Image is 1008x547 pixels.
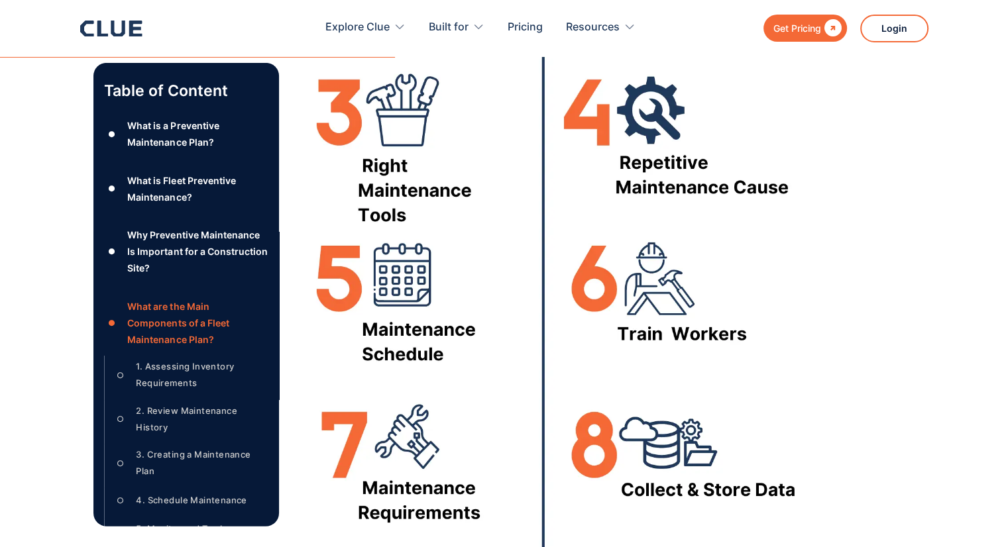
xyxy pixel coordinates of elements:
p: Table of Content [104,80,268,101]
div:  [821,20,842,36]
a: ●What are the Main Components of a Fleet Maintenance Plan? [104,298,268,348]
div: ○ [113,453,129,473]
div: Built for [429,7,469,48]
div: 3. Creating a Maintenance Plan [136,446,258,479]
a: ○4. Schedule Maintenance [113,490,258,510]
div: Built for [429,7,484,48]
div: ● [104,124,120,144]
div: What are the Main Components of a Fleet Maintenance Plan? [127,298,268,348]
div: ○ [113,409,129,429]
div: ● [104,242,120,262]
a: Login [860,15,928,42]
div: Explore Clue [325,7,406,48]
div: Resources [566,7,636,48]
a: ●Why Preventive Maintenance Is Important for a Construction Site? [104,226,268,277]
div: ○ [113,366,129,385]
a: Get Pricing [763,15,847,42]
a: ○3. Creating a Maintenance Plan [113,446,258,479]
a: Pricing [508,7,543,48]
div: ○ [113,490,129,510]
div: 2. Review Maintenance History [136,403,258,436]
a: ●What is Fleet Preventive Maintenance? [104,172,268,205]
a: ○1. Assessing Inventory Requirements [113,358,258,391]
div: ● [104,313,120,333]
div: What is a Preventive Maintenance Plan? [127,117,268,150]
div: 1. Assessing Inventory Requirements [136,358,258,391]
div: ● [104,179,120,199]
div: Explore Clue [325,7,390,48]
div: Get Pricing [773,20,821,36]
div: Resources [566,7,620,48]
div: 4. Schedule Maintenance [136,492,247,509]
div: Why Preventive Maintenance Is Important for a Construction Site? [127,226,268,277]
a: ●What is a Preventive Maintenance Plan? [104,117,268,150]
a: ○2. Review Maintenance History [113,403,258,436]
div: What is Fleet Preventive Maintenance? [127,172,268,205]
